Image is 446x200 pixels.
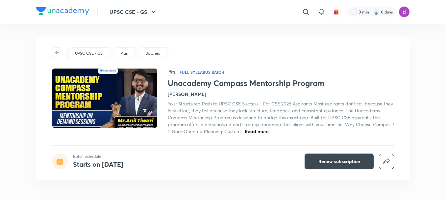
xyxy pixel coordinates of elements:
h4: Starts on [DATE] [73,160,123,169]
h1: Unacademy Compass Mentorship Program [168,78,394,88]
button: Renew subscription [305,154,374,169]
img: avatar [333,9,339,15]
h4: [PERSON_NAME] [168,91,206,98]
a: Plus [119,50,129,56]
img: streak [373,9,380,15]
span: हिN [168,69,177,76]
p: Plus [120,50,128,56]
span: Your Structured Path to UPSC CSE Success - For CSE 2026 Aspirants Most aspirants don’t fail becau... [168,100,394,134]
img: Divyarani choppa [399,6,410,17]
p: Batch Schedule [73,154,123,159]
a: UPSC CSE - GS [74,50,104,56]
img: Thumbnail [51,68,158,129]
a: Company Logo [36,7,89,17]
p: Full Syllabus Batch [180,70,224,75]
p: UPSC CSE - GS [75,50,103,56]
span: Read more [245,128,269,134]
a: Batches [144,50,161,56]
button: avatar [331,7,341,17]
p: Batches [145,50,160,56]
img: Company Logo [36,7,89,15]
span: Renew subscription [318,158,360,165]
button: UPSC CSE - GS [106,5,161,18]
